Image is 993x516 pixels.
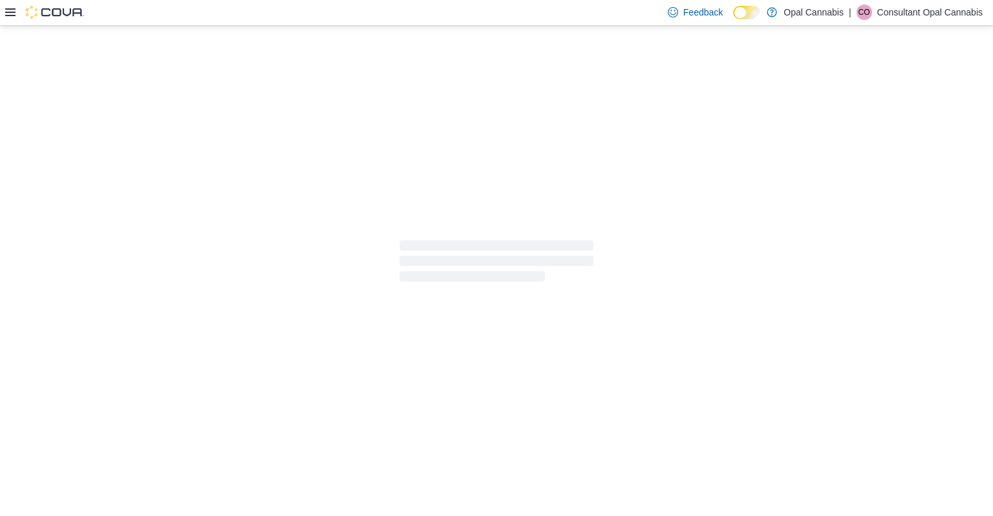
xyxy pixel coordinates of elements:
[733,19,734,20] span: Dark Mode
[26,6,84,19] img: Cova
[400,243,593,284] span: Loading
[877,5,983,20] p: Consultant Opal Cannabis
[859,5,870,20] span: CO
[683,6,723,19] span: Feedback
[733,6,760,19] input: Dark Mode
[857,5,872,20] div: Consultant Opal Cannabis
[784,5,844,20] p: Opal Cannabis
[849,5,851,20] p: |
